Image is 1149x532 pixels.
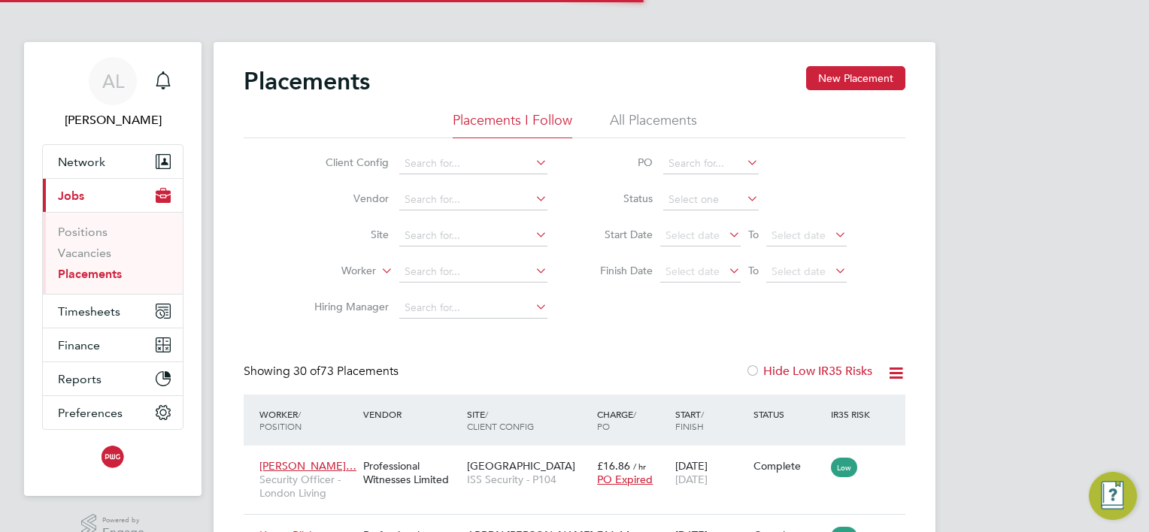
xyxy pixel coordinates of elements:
button: Jobs [43,179,183,212]
li: Placements I Follow [453,111,572,138]
li: All Placements [610,111,697,138]
span: ISS Security - P104 [467,473,590,486]
span: [DATE] [675,473,708,486]
label: Client Config [302,156,389,169]
span: Select date [772,264,826,278]
a: Positions [58,225,108,239]
label: Vendor [302,192,389,205]
span: Preferences [58,406,123,420]
button: Preferences [43,396,183,429]
button: Network [43,145,183,178]
span: 73 Placements [293,364,399,379]
span: / PO [597,408,636,432]
label: Site [302,228,389,241]
span: / Client Config [467,408,534,432]
button: Engage Resource Center [1089,472,1137,520]
div: Professional Witnesses Limited [359,452,463,494]
a: [PERSON_NAME]…Security Officer - London LivingProfessional Witnesses Limited[GEOGRAPHIC_DATA]ISS ... [256,451,905,464]
div: Vendor [359,401,463,428]
div: Start [672,401,750,440]
input: Select one [663,189,759,210]
div: IR35 Risk [827,401,879,428]
nav: Main navigation [24,42,202,496]
label: Hiring Manager [302,300,389,313]
div: Complete [753,459,824,473]
label: Finish Date [585,264,653,277]
h2: Placements [244,66,370,96]
input: Search for... [399,189,547,210]
span: Select date [665,264,720,278]
a: Placements [58,267,122,281]
label: Start Date [585,228,653,241]
span: 30 of [293,364,320,379]
div: Showing [244,364,402,379]
span: Jobs [58,189,84,203]
span: / Finish [675,408,704,432]
input: Search for... [399,298,547,319]
label: Hide Low IR35 Risks [745,364,872,379]
label: Worker [290,264,376,279]
span: PO Expired [597,473,653,486]
span: AL [102,71,124,91]
span: Select date [665,228,720,242]
span: To [744,261,763,280]
span: / Position [259,408,302,432]
input: Search for... [399,225,547,246]
a: Go to home page [42,445,183,469]
span: Low [831,458,857,477]
input: Search for... [399,261,547,283]
span: To [744,225,763,244]
a: AL[PERSON_NAME] [42,57,183,129]
div: Charge [593,401,672,440]
button: Reports [43,362,183,395]
span: / hr [633,461,646,472]
span: £16.86 [597,459,630,473]
input: Search for... [399,153,547,174]
div: Jobs [43,212,183,294]
button: Finance [43,328,183,361]
span: [GEOGRAPHIC_DATA] [467,459,575,473]
label: Status [585,192,653,205]
button: New Placement [806,66,905,90]
a: Vacancies [58,246,111,260]
span: Timesheets [58,304,120,319]
span: Amy Lawrence [42,111,183,129]
label: PO [585,156,653,169]
div: [DATE] [672,452,750,494]
span: Select date [772,228,826,242]
span: Powered by [102,514,144,527]
button: Timesheets [43,295,183,328]
img: pwg-logo-retina.png [98,445,128,469]
span: Finance [58,338,100,352]
div: Worker [256,401,359,440]
input: Search for... [663,153,759,174]
div: Status [750,401,828,428]
span: Security Officer - London Living [259,473,356,500]
span: [PERSON_NAME]… [259,459,356,473]
div: Site [463,401,593,440]
span: Network [58,155,105,169]
span: Reports [58,372,102,386]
